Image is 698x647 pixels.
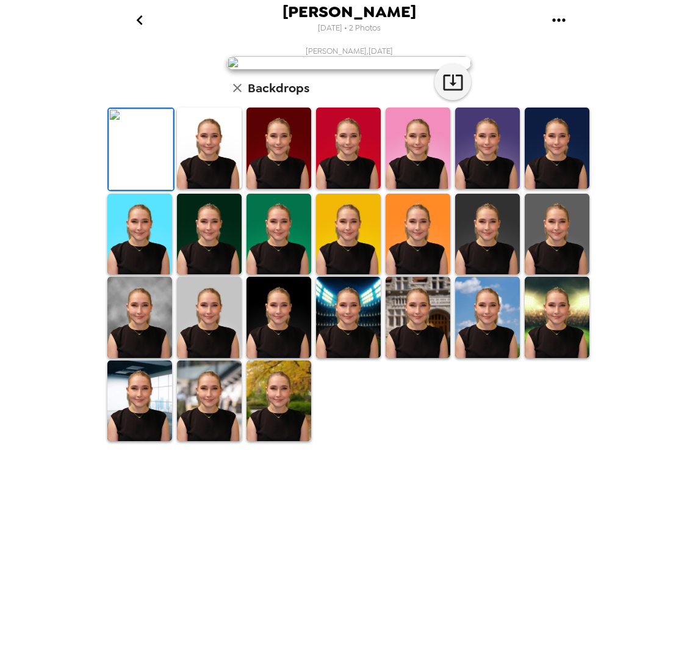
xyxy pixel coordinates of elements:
[318,20,381,37] span: [DATE] • 2 Photos
[248,78,309,98] h6: Backdrops
[306,46,393,56] span: [PERSON_NAME] , [DATE]
[282,4,416,20] span: [PERSON_NAME]
[227,56,471,70] img: user
[109,109,173,190] img: Original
